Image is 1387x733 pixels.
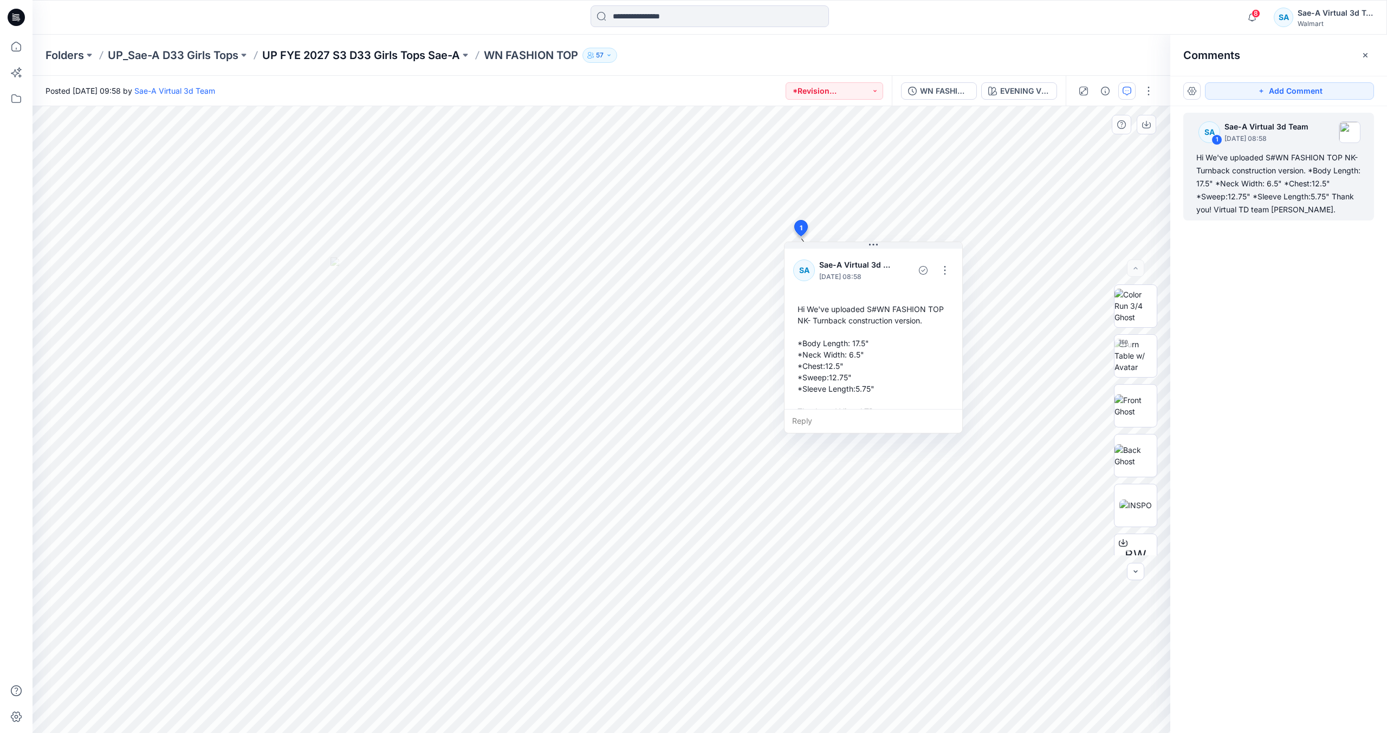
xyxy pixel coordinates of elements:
a: UP FYE 2027 S3 D33 Girls Tops Sae-A [262,48,460,63]
button: WN FASHION TOP_REV_FULL COLORWAYS [901,82,977,100]
div: Hi We've uploaded S#WN FASHION TOP NK- Turnback construction version. *Body Length: 17.5" *Neck W... [1196,151,1361,216]
div: Sae-A Virtual 3d Team [1298,7,1373,20]
div: SA [1198,121,1220,143]
button: Details [1097,82,1114,100]
p: [DATE] 08:58 [819,271,891,282]
button: EVENING VIOLET [981,82,1057,100]
img: Back Ghost [1114,444,1157,467]
p: 57 [596,49,604,61]
button: 57 [582,48,617,63]
a: Sae-A Virtual 3d Team [134,86,215,95]
span: 8 [1252,9,1260,18]
span: BW [1125,546,1146,565]
span: 1 [800,223,802,233]
span: Posted [DATE] 09:58 by [46,85,215,96]
div: 1 [1211,134,1222,145]
div: Walmart [1298,20,1373,28]
p: Sae-A Virtual 3d Team [819,258,891,271]
div: SA [1274,8,1293,27]
button: Add Comment [1205,82,1374,100]
div: WN FASHION TOP_REV_FULL COLORWAYS [920,85,970,97]
a: Folders [46,48,84,63]
img: INSPO [1119,500,1152,511]
div: SA [793,260,815,281]
a: UP_Sae-A D33 Girls Tops [108,48,238,63]
div: EVENING VIOLET [1000,85,1050,97]
p: [DATE] 08:58 [1224,133,1308,144]
p: WN FASHION TOP [484,48,578,63]
h2: Comments [1183,49,1240,62]
img: Front Ghost [1114,394,1157,417]
div: Reply [785,409,962,433]
p: Sae-A Virtual 3d Team [1224,120,1308,133]
img: Color Run 3/4 Ghost [1114,289,1157,323]
img: Turn Table w/ Avatar [1114,339,1157,373]
div: Hi We've uploaded S#WN FASHION TOP NK- Turnback construction version. *Body Length: 17.5" *Neck W... [793,299,954,433]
